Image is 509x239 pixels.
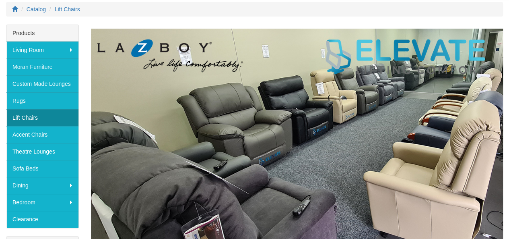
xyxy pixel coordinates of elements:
a: Accent Chairs [6,126,78,143]
a: Catalog [27,6,46,12]
div: Products [6,25,78,42]
a: Theatre Lounges [6,143,78,160]
a: Custom Made Lounges [6,75,78,92]
a: Clearance [6,211,78,228]
a: Lift Chairs [55,6,80,12]
a: Moran Furniture [6,58,78,75]
a: Bedroom [6,194,78,211]
a: Dining [6,177,78,194]
a: Sofa Beds [6,160,78,177]
a: Rugs [6,92,78,109]
a: Living Room [6,42,78,58]
a: Lift Chairs [6,109,78,126]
